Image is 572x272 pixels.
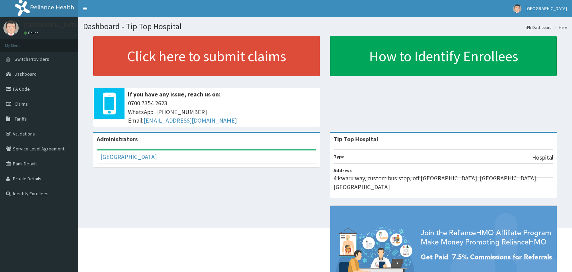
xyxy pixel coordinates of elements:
[333,153,345,160] b: Type
[128,90,221,98] b: If you have any issue, reach us on:
[330,36,557,76] a: How to Identify Enrollees
[15,116,27,122] span: Tariffs
[83,22,567,31] h1: Dashboard - Tip Top Hospital
[15,56,49,62] span: Switch Providers
[526,5,567,12] span: [GEOGRAPHIC_DATA]
[144,116,237,124] a: [EMAIL_ADDRESS][DOMAIN_NAME]
[513,4,521,13] img: User Image
[15,101,28,107] span: Claims
[24,22,80,28] p: [GEOGRAPHIC_DATA]
[3,20,19,36] img: User Image
[97,135,138,143] b: Administrators
[15,71,37,77] span: Dashboard
[100,153,157,161] a: [GEOGRAPHIC_DATA]
[93,36,320,76] a: Click here to submit claims
[527,24,552,30] a: Dashboard
[333,167,352,174] b: Address
[532,153,553,162] p: Hospital
[333,135,378,143] strong: Tip Top Hospital
[333,174,553,191] p: 4 kwaru way, custom bus stop, off [GEOGRAPHIC_DATA], [GEOGRAPHIC_DATA], [GEOGRAPHIC_DATA]
[552,24,567,30] li: Here
[24,31,40,35] a: Online
[128,99,317,125] span: 0700 7354 2623 WhatsApp: [PHONE_NUMBER] Email:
